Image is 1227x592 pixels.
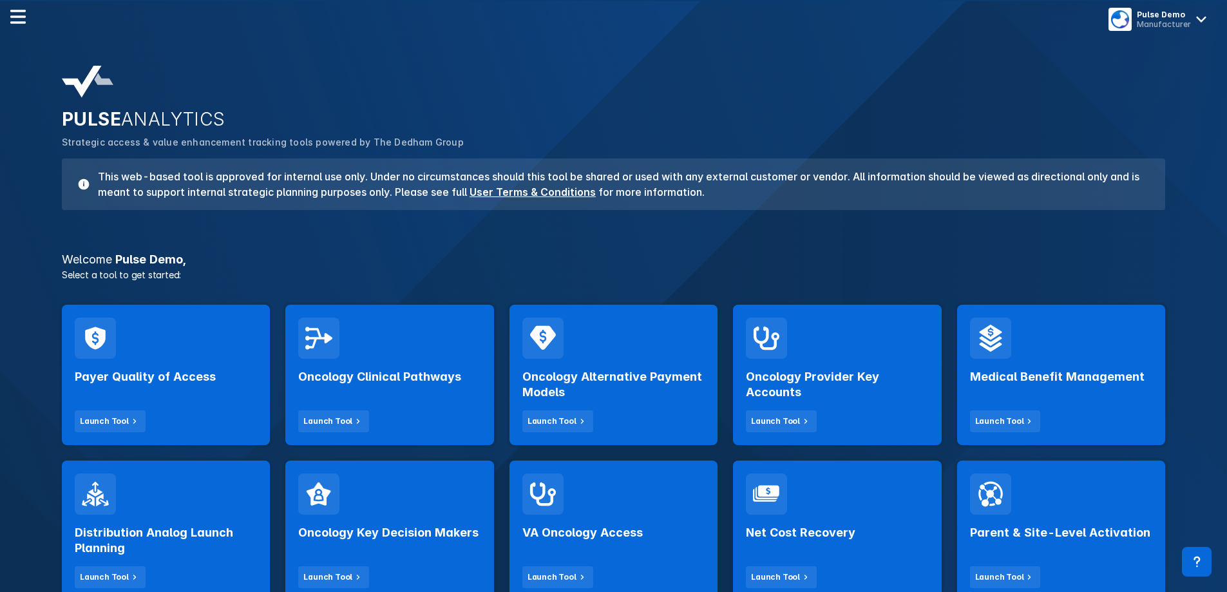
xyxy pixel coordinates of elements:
div: Launch Tool [751,415,800,427]
h2: Net Cost Recovery [746,525,855,540]
h3: Pulse Demo , [54,254,1173,265]
p: Strategic access & value enhancement tracking tools powered by The Dedham Group [62,135,1165,149]
div: Manufacturer [1137,19,1191,29]
h2: Distribution Analog Launch Planning [75,525,257,556]
button: Launch Tool [298,410,369,432]
span: ANALYTICS [121,108,225,130]
h2: Oncology Clinical Pathways [298,369,461,385]
div: Launch Tool [975,571,1024,583]
button: Launch Tool [298,566,369,588]
button: Launch Tool [746,566,817,588]
button: Launch Tool [522,566,593,588]
h2: Oncology Alternative Payment Models [522,369,705,400]
div: Pulse Demo [1137,10,1191,19]
h2: Parent & Site-Level Activation [970,525,1150,540]
h2: VA Oncology Access [522,525,643,540]
span: Welcome [62,253,112,266]
button: Launch Tool [75,410,146,432]
h2: Oncology Key Decision Makers [298,525,479,540]
img: menu--horizontal.svg [10,9,26,24]
div: Launch Tool [303,415,352,427]
button: Launch Tool [970,410,1041,432]
div: Launch Tool [303,571,352,583]
div: Launch Tool [751,571,800,583]
div: Contact Support [1182,547,1212,577]
a: Medical Benefit ManagementLaunch Tool [957,305,1165,445]
div: Launch Tool [528,415,576,427]
h2: Payer Quality of Access [75,369,216,385]
h2: Medical Benefit Management [970,369,1145,385]
h3: This web-based tool is approved for internal use only. Under no circumstances should this tool be... [90,169,1150,200]
button: Launch Tool [970,566,1041,588]
p: Select a tool to get started: [54,268,1173,282]
div: Launch Tool [975,415,1024,427]
h2: Oncology Provider Key Accounts [746,369,928,400]
div: Launch Tool [80,571,129,583]
button: Launch Tool [522,410,593,432]
h2: PULSE [62,108,1165,130]
a: User Terms & Conditions [470,186,596,198]
a: Oncology Alternative Payment ModelsLaunch Tool [509,305,718,445]
img: pulse-analytics-logo [62,66,113,98]
a: Oncology Clinical PathwaysLaunch Tool [285,305,493,445]
a: Oncology Provider Key AccountsLaunch Tool [733,305,941,445]
img: menu button [1111,10,1129,28]
a: Payer Quality of AccessLaunch Tool [62,305,270,445]
div: Launch Tool [80,415,129,427]
button: Launch Tool [746,410,817,432]
div: Launch Tool [528,571,576,583]
button: Launch Tool [75,566,146,588]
